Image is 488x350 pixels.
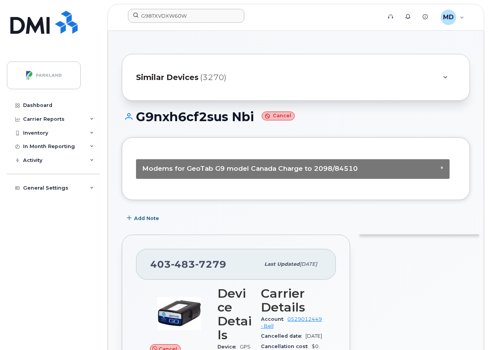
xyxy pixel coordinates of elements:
button: Close [440,165,443,170]
span: 483 [171,258,195,270]
a: 0529012449 - Bell [261,316,322,329]
h3: Device Details [217,287,252,342]
span: Cancelled date [261,333,305,339]
span: Account [261,316,287,322]
span: Device [217,344,240,350]
button: Add Note [122,212,166,225]
span: Similar Devices [136,72,199,83]
span: 403 [150,258,226,270]
span: Add Note [134,215,159,222]
h1: G9nxh6cf2sus Nbi [122,110,470,123]
span: × [440,165,443,170]
span: Modems for GeoTab G9 model Canada Charge to 2098/84510 [142,165,358,172]
span: Cancellation cost [261,343,312,349]
span: [DATE] [300,261,317,267]
span: 7279 [195,258,226,270]
small: Cancel [262,112,295,120]
h3: Carrier Details [261,287,322,314]
span: (3270) [200,72,226,83]
span: Last updated [264,261,300,267]
span: [DATE] [305,333,322,339]
img: image20231002-3703462-zi9mtq.jpeg [156,290,202,337]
